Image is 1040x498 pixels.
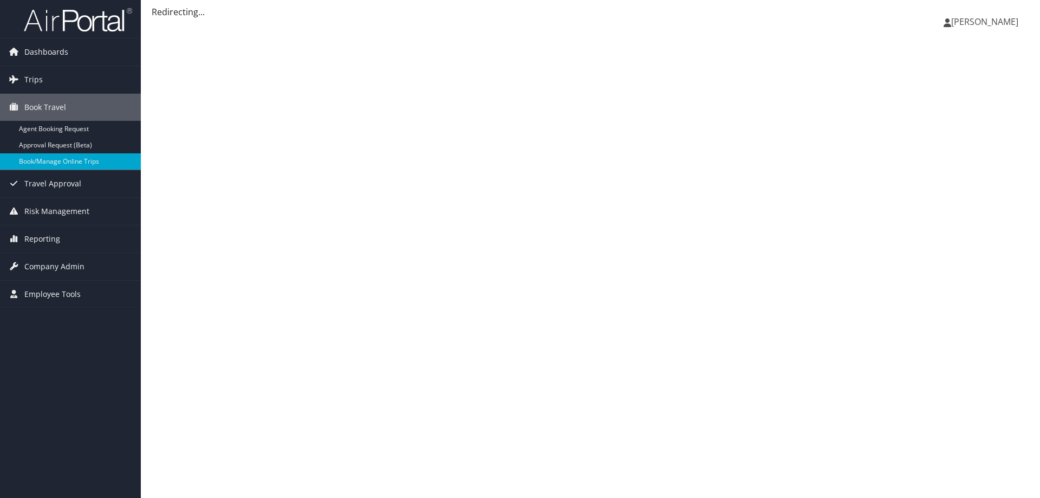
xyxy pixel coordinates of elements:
[944,5,1029,38] a: [PERSON_NAME]
[951,16,1018,28] span: [PERSON_NAME]
[24,281,81,308] span: Employee Tools
[24,38,68,66] span: Dashboards
[24,94,66,121] span: Book Travel
[24,66,43,93] span: Trips
[152,5,1029,18] div: Redirecting...
[24,225,60,253] span: Reporting
[24,170,81,197] span: Travel Approval
[24,7,132,33] img: airportal-logo.png
[24,253,84,280] span: Company Admin
[24,198,89,225] span: Risk Management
